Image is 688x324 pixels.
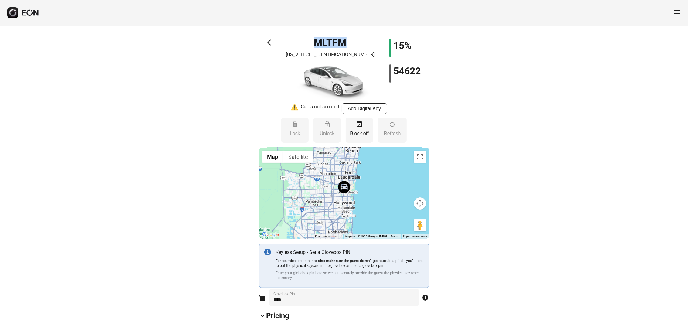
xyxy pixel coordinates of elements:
[276,258,424,268] p: For seamless rentals that also make sure the guest doesn’t get stuck in a pinch, you’ll need to p...
[274,292,295,296] label: Glovebox Pin
[261,231,281,239] a: Open this area in Google Maps (opens a new window)
[276,271,424,280] p: Enter your globebox pin here so we can securely provide the guest the physical key when necessary.
[286,51,375,58] p: [US_VEHICLE_IDENTIFICATION_NUMBER]
[301,103,339,114] div: Car is not secured
[403,235,427,238] a: Report a map error
[393,67,421,75] h1: 54622
[356,121,363,128] span: event_busy
[342,103,387,114] button: Add Digital Key
[315,234,341,239] button: Keyboard shortcuts
[414,151,426,163] button: Toggle fullscreen view
[422,294,429,301] span: info
[259,312,266,319] span: keyboard_arrow_down
[673,8,681,15] span: menu
[283,151,313,163] button: Show satellite imagery
[391,235,399,238] a: Terms (opens in new tab)
[264,249,271,255] img: info
[267,39,275,46] span: arrow_back_ios
[288,61,373,103] img: car
[291,103,299,114] div: ⚠️
[262,151,283,163] button: Show street map
[266,311,289,321] h2: Pricing
[349,130,370,137] p: Block off
[414,197,426,210] button: Map camera controls
[314,39,347,46] h1: MLTFM
[276,249,424,256] p: Keyless Setup - Set a Glovebox PIN
[393,42,412,49] h1: 15%
[345,235,387,238] span: Map data ©2025 Google, INEGI
[346,118,373,143] button: Block off
[414,219,426,231] button: Drag Pegman onto the map to open Street View
[259,294,266,301] span: inventory_2
[261,231,281,239] img: Google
